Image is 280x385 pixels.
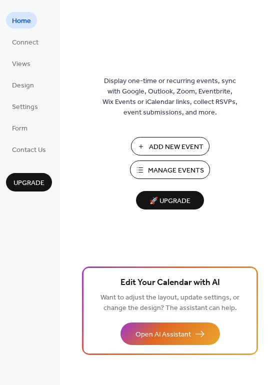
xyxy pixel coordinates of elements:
[6,33,44,50] a: Connect
[6,76,40,93] a: Design
[12,59,30,69] span: Views
[12,145,46,155] span: Contact Us
[13,178,44,188] span: Upgrade
[6,12,37,28] a: Home
[6,119,33,136] a: Form
[6,141,52,157] a: Contact Us
[135,329,191,340] span: Open AI Assistant
[12,16,31,26] span: Home
[148,165,204,176] span: Manage Events
[6,98,44,114] a: Settings
[6,173,52,191] button: Upgrade
[136,191,204,209] button: 🚀 Upgrade
[120,276,220,290] span: Edit Your Calendar with AI
[130,160,210,179] button: Manage Events
[12,123,27,134] span: Form
[12,37,38,48] span: Connect
[12,80,34,91] span: Design
[131,137,209,155] button: Add New Event
[142,194,198,208] span: 🚀 Upgrade
[120,322,220,345] button: Open AI Assistant
[149,142,203,152] span: Add New Event
[102,76,237,118] span: Display one-time or recurring events, sync with Google, Outlook, Zoom, Eventbrite, Wix Events or ...
[6,55,36,71] a: Views
[12,102,38,112] span: Settings
[100,291,239,315] span: Want to adjust the layout, update settings, or change the design? The assistant can help.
